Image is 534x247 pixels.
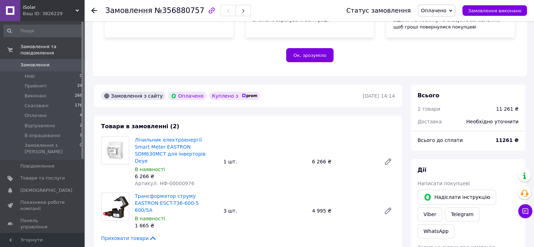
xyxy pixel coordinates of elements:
img: Лічильник електроенергії Smart Meter EASTRON SDM630MCT для інверторів Deye [101,139,129,161]
div: 6 266 ₴ [135,173,218,180]
div: Статус замовлення [346,7,411,14]
span: Відправлено [25,123,55,129]
b: 11261 ₴ [495,137,519,143]
span: Панель управління [20,217,65,230]
a: Редагувати [381,204,395,218]
span: Оплачені [25,112,47,119]
div: 6 266 ₴ [309,157,378,167]
span: Товари та послуги [20,175,65,181]
span: В наявності [135,167,165,172]
time: [DATE] 14:14 [363,93,395,99]
span: Замовлення виконано [468,8,521,13]
div: 11 261 ₴ [496,105,519,112]
span: 0 [80,142,82,155]
img: prom [242,94,257,98]
span: 2 [80,123,82,129]
span: Всього [417,92,439,99]
button: Надіслати інструкцію [417,190,496,204]
button: Ок, зрозуміло [286,48,334,62]
span: 4 [80,112,82,119]
button: Чат з покупцем [518,204,532,218]
span: №356880757 [154,6,204,15]
div: Необхідно уточнити [462,114,523,129]
span: Всього до сплати [417,137,463,143]
span: Товари в замовленні (2) [101,123,179,130]
img: Трансформатор струму EASTRON ESCT-T36-600-5 600/5А [101,195,129,219]
div: Оплачено [168,92,206,100]
input: Пошук [4,25,83,37]
div: Повернутися назад [91,7,97,14]
span: Виконані [25,93,46,99]
span: 24 [77,83,82,89]
span: Показники роботи компанії [20,199,65,212]
div: 4 995 ₴ [309,206,378,216]
span: 268 [75,93,82,99]
span: Приховати товари [101,235,157,242]
span: [DEMOGRAPHIC_DATA] [20,187,72,194]
span: Замовлення [20,62,50,68]
span: Ок, зрозуміло [294,53,327,58]
span: Замовлення [105,6,152,15]
span: Скасовані [25,103,48,109]
div: Куплено з [209,92,261,100]
span: iSolar [23,4,75,11]
a: Трансформатор струму EASTRON ESCT-T36-600-5 600/5А [135,193,199,213]
a: Редагувати [381,155,395,169]
div: 1 шт. [220,157,309,167]
span: Дії [417,167,426,173]
a: WhatsApp [417,224,454,238]
span: Замовлення та повідомлення [20,44,84,56]
a: Telegram [445,207,479,221]
span: 1 [80,132,82,139]
span: Оплачено [421,8,446,13]
button: Замовлення виконано [462,5,527,16]
span: 2 товари [417,106,440,112]
span: 0 [80,73,82,79]
a: Viber [417,207,442,221]
span: Повідомлення [20,163,54,169]
a: Лічильник електроенергії Smart Meter EASTRON SDM630MCT для інверторів Deye [135,137,205,164]
div: 1 665 ₴ [135,222,218,229]
div: 3 шт. [220,206,309,216]
div: Замовлення з сайту [101,92,165,100]
span: Прийняті [25,83,46,89]
span: Нові [25,73,35,79]
span: В наявності [135,216,165,221]
span: Артикул: НФ-00000976 [135,181,194,186]
span: В опрацюванні [25,132,60,139]
span: Написати покупцеві [417,181,470,186]
span: Замовлення з [PERSON_NAME] [25,142,80,155]
span: Доставка [417,119,442,124]
span: 176 [75,103,82,109]
div: Ваш ID: 3826229 [23,11,84,17]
